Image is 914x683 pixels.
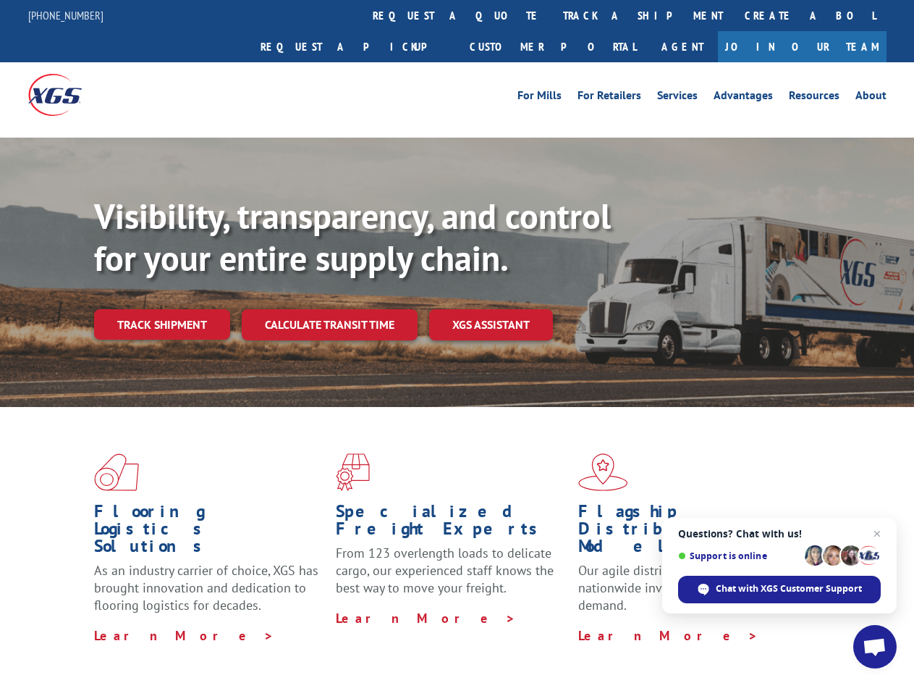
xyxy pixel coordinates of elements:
span: Questions? Chat with us! [678,528,881,540]
a: For Retailers [577,90,641,106]
a: Agent [647,31,718,62]
span: Our agile distribution network gives you nationwide inventory management on demand. [578,562,805,613]
a: About [855,90,887,106]
span: As an industry carrier of choice, XGS has brought innovation and dedication to flooring logistics... [94,562,318,613]
h1: Flagship Distribution Model [578,503,809,562]
p: From 123 overlength loads to delicate cargo, our experienced staff knows the best way to move you... [336,545,567,609]
a: XGS ASSISTANT [429,309,553,340]
a: Resources [789,90,839,106]
a: Track shipment [94,309,230,340]
a: Advantages [714,90,773,106]
a: Learn More > [94,627,274,644]
h1: Specialized Freight Experts [336,503,567,545]
a: For Mills [517,90,562,106]
div: Chat with XGS Customer Support [678,576,881,603]
a: Services [657,90,698,106]
span: Close chat [868,525,886,542]
a: Join Our Team [718,31,887,62]
a: Customer Portal [459,31,647,62]
div: Open chat [853,625,897,669]
a: [PHONE_NUMBER] [28,8,103,22]
b: Visibility, transparency, and control for your entire supply chain. [94,193,611,280]
img: xgs-icon-flagship-distribution-model-red [578,453,628,491]
span: Chat with XGS Customer Support [716,582,862,595]
span: Support is online [678,550,800,561]
a: Learn More > [336,610,516,627]
a: Request a pickup [250,31,459,62]
a: Calculate transit time [242,309,418,340]
h1: Flooring Logistics Solutions [94,503,325,562]
img: xgs-icon-total-supply-chain-intelligence-red [94,453,139,491]
img: xgs-icon-focused-on-flooring-red [336,453,370,491]
a: Learn More > [578,627,758,644]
